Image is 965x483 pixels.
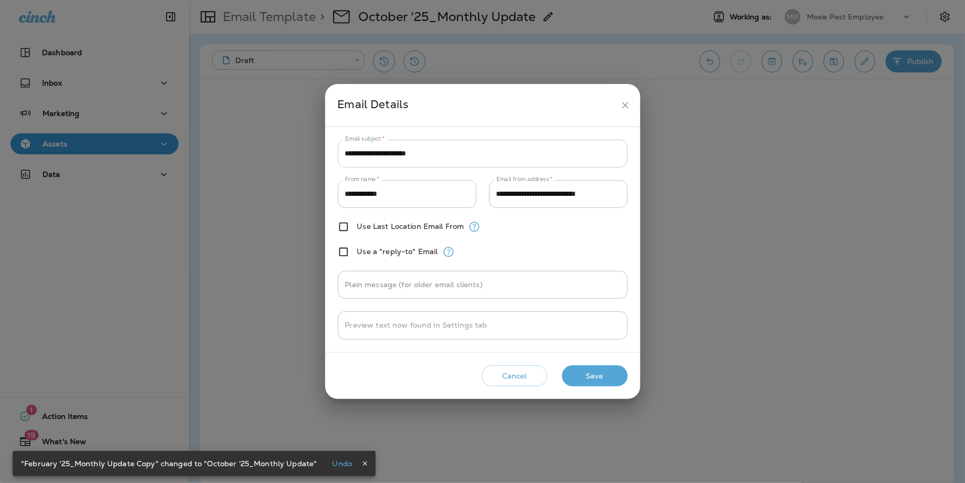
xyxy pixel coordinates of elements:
[562,365,628,387] button: Save
[345,175,380,183] label: From name
[482,365,547,387] button: Cancel
[616,96,635,115] button: close
[357,247,438,256] label: Use a "reply-to" Email
[357,222,464,230] label: Use Last Location Email From
[21,454,317,473] div: "February '25_Monthly Update Copy" changed to "October '25_Monthly Update"
[496,175,553,183] label: Email from address
[338,96,616,115] div: Email Details
[345,135,385,143] label: Email subject
[333,459,352,468] p: Undo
